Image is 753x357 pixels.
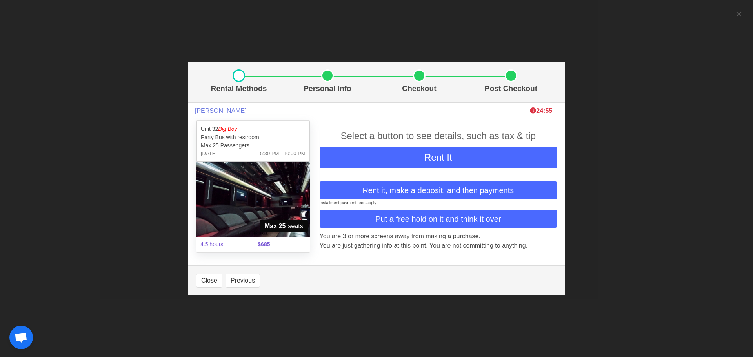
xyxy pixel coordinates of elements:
p: Unit 32 [201,125,306,133]
p: You are 3 or more screens away from making a purchase. [320,232,557,241]
button: Rent it, make a deposit, and then payments [320,181,557,199]
small: Installment payment fees apply [320,200,376,205]
p: Checkout [376,83,462,94]
span: [DATE] [201,150,217,158]
button: Close [196,274,222,288]
span: The clock is ticking ⁠— this timer shows how long we'll hold this limo during checkout. If time r... [530,107,552,114]
span: seats [260,220,308,232]
p: Rental Methods [199,83,278,94]
p: Party Bus with restroom [201,133,306,141]
img: 32%2002.jpg [196,162,310,237]
p: Max 25 Passengers [201,141,306,150]
span: Rent it, make a deposit, and then payments [362,185,514,196]
p: You are just gathering info at this point. You are not committing to anything. [320,241,557,250]
b: 24:55 [530,107,552,114]
span: Rent It [424,152,452,163]
em: Big Boy [218,126,237,132]
button: Rent It [320,147,557,168]
strong: Max 25 [265,221,286,231]
button: Previous [226,274,260,288]
p: Personal Info [285,83,370,94]
div: Select a button to see details, such as tax & tip [320,129,557,143]
span: 4.5 hours [196,236,253,253]
span: Put a free hold on it and think it over [375,213,501,225]
div: Open chat [9,326,33,349]
button: Put a free hold on it and think it over [320,210,557,228]
span: 5:30 PM - 10:00 PM [260,150,306,158]
span: [PERSON_NAME] [195,107,247,114]
p: Post Checkout [468,83,554,94]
